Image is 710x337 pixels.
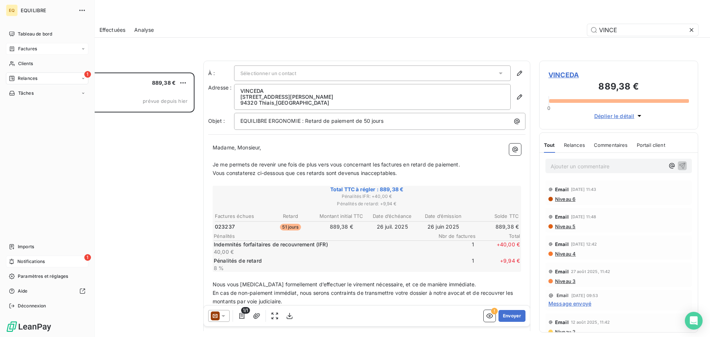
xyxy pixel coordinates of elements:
[431,233,476,239] span: Nbr de factures
[571,320,610,324] span: 12 août 2025, 11:42
[214,200,520,207] span: Pénalités de retard : + 9,94 €
[557,293,568,298] span: Email
[18,243,34,250] span: Imports
[418,212,469,220] th: Date d’émission
[240,100,504,106] p: 94320 Thiais , [GEOGRAPHIC_DATA]
[571,293,598,298] span: [DATE] 09:53
[214,264,428,272] p: 8 %
[571,215,596,219] span: [DATE] 11:48
[241,307,250,314] span: 1/1
[430,241,474,256] span: 1
[418,223,469,231] td: 26 juin 2025
[214,233,431,239] span: Pénalités
[555,214,569,220] span: Email
[143,98,187,104] span: prévue depuis hier
[214,248,428,256] p: 40,00 €
[21,7,74,13] span: EQUILIBRE
[637,142,665,148] span: Portail client
[316,212,366,220] th: Montant initial TTC
[214,257,428,264] p: Pénalités de retard
[6,285,88,297] a: Aide
[594,112,635,120] span: Déplier le détail
[555,241,569,247] span: Email
[476,257,520,272] span: + 9,94 €
[548,300,591,307] span: Message envoyé
[18,303,46,309] span: Déconnexion
[685,312,703,330] div: Open Intercom Messenger
[564,142,585,148] span: Relances
[476,241,520,256] span: + 40,00 €
[571,187,596,192] span: [DATE] 11:43
[18,288,28,294] span: Aide
[213,281,476,287] span: Nous vous [MEDICAL_DATA] formellement d’effectuer le virement nécessaire, et ce de manière immédi...
[240,88,504,94] p: VINCEDA
[498,310,525,322] button: Envoyer
[430,257,474,272] span: 1
[84,254,91,261] span: 1
[571,269,611,274] span: 27 août 2025, 11:42
[208,118,225,124] span: Objet :
[469,212,519,220] th: Solde TTC
[469,223,519,231] td: 889,38 €
[548,70,689,80] span: VINCEDA
[214,212,265,220] th: Factures échues
[6,4,18,16] div: EQ
[555,269,569,274] span: Email
[367,212,417,220] th: Date d’échéance
[18,90,34,97] span: Tâches
[213,144,261,151] span: Madame, Monsieur,
[571,242,597,246] span: [DATE] 12:42
[18,31,52,37] span: Tableau de bord
[555,186,569,192] span: Email
[554,196,575,202] span: Niveau 6
[554,278,575,284] span: Niveau 3
[240,118,383,124] span: EQUILIBRE ERGONOMIE : Retard de paiement de 50 jours
[17,258,45,265] span: Notifications
[240,70,296,76] span: Sélectionner un contact
[215,223,235,230] span: 023237
[134,26,154,34] span: Analyse
[18,273,68,280] span: Paramètres et réglages
[214,193,520,200] span: Pénalités IFR : + 40,00 €
[152,80,176,86] span: 889,38 €
[35,73,195,337] div: grid
[367,223,417,231] td: 26 juil. 2025
[213,161,460,168] span: Je me permets de revenir une fois de plus vers vous concernant les factures en retard de paiement.
[594,142,628,148] span: Commentaires
[280,224,301,230] span: 51 jours
[213,290,514,304] span: En cas de non-paiement immédiat, nous serons contraints de transmettre votre dossier à notre avoc...
[18,75,37,82] span: Relances
[554,223,575,229] span: Niveau 5
[476,233,520,239] span: Total
[18,46,37,52] span: Factures
[555,319,569,325] span: Email
[99,26,126,34] span: Effectuées
[213,170,397,176] span: Vous constaterez ci-dessous que ces retards sont devenus inacceptables.
[587,24,698,36] input: Rechercher
[547,105,550,111] span: 0
[316,223,366,231] td: 889,38 €
[544,142,555,148] span: Tout
[548,80,689,95] h3: 889,38 €
[214,186,520,193] span: Total TTC à régler : 889,38 €
[592,112,646,120] button: Déplier le détail
[266,212,316,220] th: Retard
[554,329,575,335] span: Niveau 2
[6,321,52,333] img: Logo LeanPay
[240,94,504,100] p: [STREET_ADDRESS][PERSON_NAME]
[214,241,428,248] p: Indemnités forfaitaires de recouvrement (IFR)
[208,70,234,77] label: À :
[84,71,91,78] span: 1
[554,251,576,257] span: Niveau 4
[208,84,231,91] span: Adresse :
[18,60,33,67] span: Clients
